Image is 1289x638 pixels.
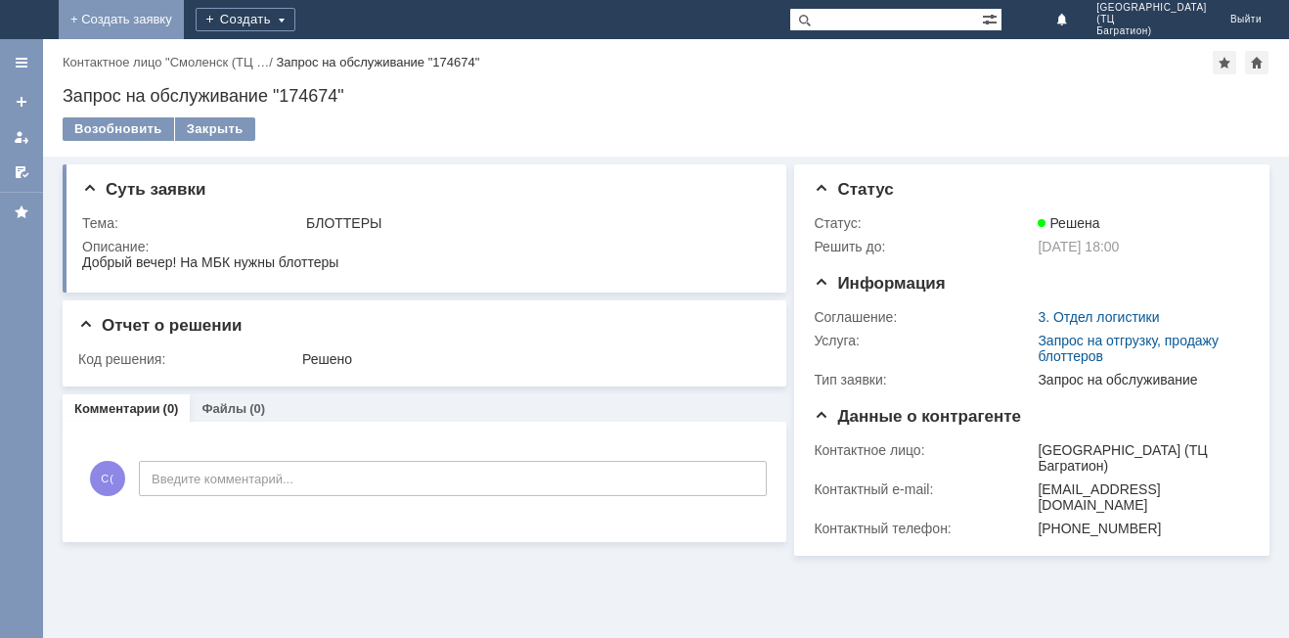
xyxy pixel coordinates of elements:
span: [DATE] 18:00 [1038,239,1119,254]
div: Тип заявки: [814,372,1034,387]
span: Суть заявки [82,180,205,199]
div: Услуга: [814,333,1034,348]
div: (0) [249,401,265,416]
a: Мои согласования [6,157,37,188]
div: Добавить в избранное [1213,51,1236,74]
a: Создать заявку [6,86,37,117]
span: Расширенный поиск [982,9,1001,27]
a: Комментарии [74,401,160,416]
div: Создать [196,8,295,31]
div: Соглашение: [814,309,1034,325]
a: Запрос на отгрузку, продажу блоттеров [1038,333,1219,364]
div: [GEOGRAPHIC_DATA] (ТЦ Багратион) [1038,442,1241,474]
span: Решена [1038,215,1099,231]
a: Мои заявки [6,121,37,153]
span: [GEOGRAPHIC_DATA] [1096,2,1207,14]
span: (ТЦ [1096,14,1207,25]
a: Контактное лицо "Смоленск (ТЦ … [63,55,269,69]
a: Файлы [201,401,246,416]
div: / [63,55,276,69]
span: Отчет о решении [78,316,242,335]
div: БЛОТТЕРЫ [306,215,760,231]
div: Тема: [82,215,302,231]
div: Сделать домашней страницей [1245,51,1268,74]
div: [PHONE_NUMBER] [1038,521,1241,536]
span: Багратион) [1096,25,1207,37]
div: Решено [302,351,760,367]
div: Запрос на обслуживание [1038,372,1241,387]
div: [EMAIL_ADDRESS][DOMAIN_NAME] [1038,481,1241,513]
span: Информация [814,274,945,293]
span: Статус [814,180,893,199]
div: Код решения: [78,351,298,367]
span: Данные о контрагенте [814,407,1021,426]
div: Контактный e-mail: [814,481,1034,497]
div: (0) [163,401,179,416]
div: Контактное лицо: [814,442,1034,458]
span: С( [90,461,125,496]
div: Контактный телефон: [814,521,1034,536]
div: Описание: [82,239,764,254]
div: Запрос на обслуживание "174674" [63,86,1269,106]
a: 3. Отдел логистики [1038,309,1159,325]
div: Статус: [814,215,1034,231]
div: Запрос на обслуживание "174674" [276,55,479,69]
div: Решить до: [814,239,1034,254]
